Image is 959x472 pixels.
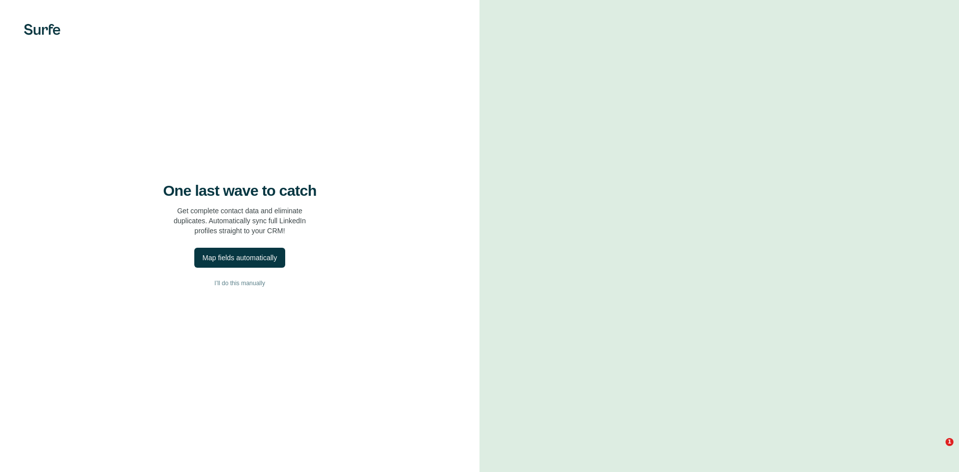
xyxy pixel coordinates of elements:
iframe: Intercom live chat [925,438,949,462]
p: Get complete contact data and eliminate duplicates. Automatically sync full LinkedIn profiles str... [174,206,306,236]
button: I’ll do this manually [20,276,460,291]
button: Map fields automatically [194,248,285,268]
div: Map fields automatically [202,253,277,263]
h4: One last wave to catch [163,182,317,200]
span: I’ll do this manually [214,279,265,288]
span: 1 [946,438,954,446]
img: Surfe's logo [24,24,60,35]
